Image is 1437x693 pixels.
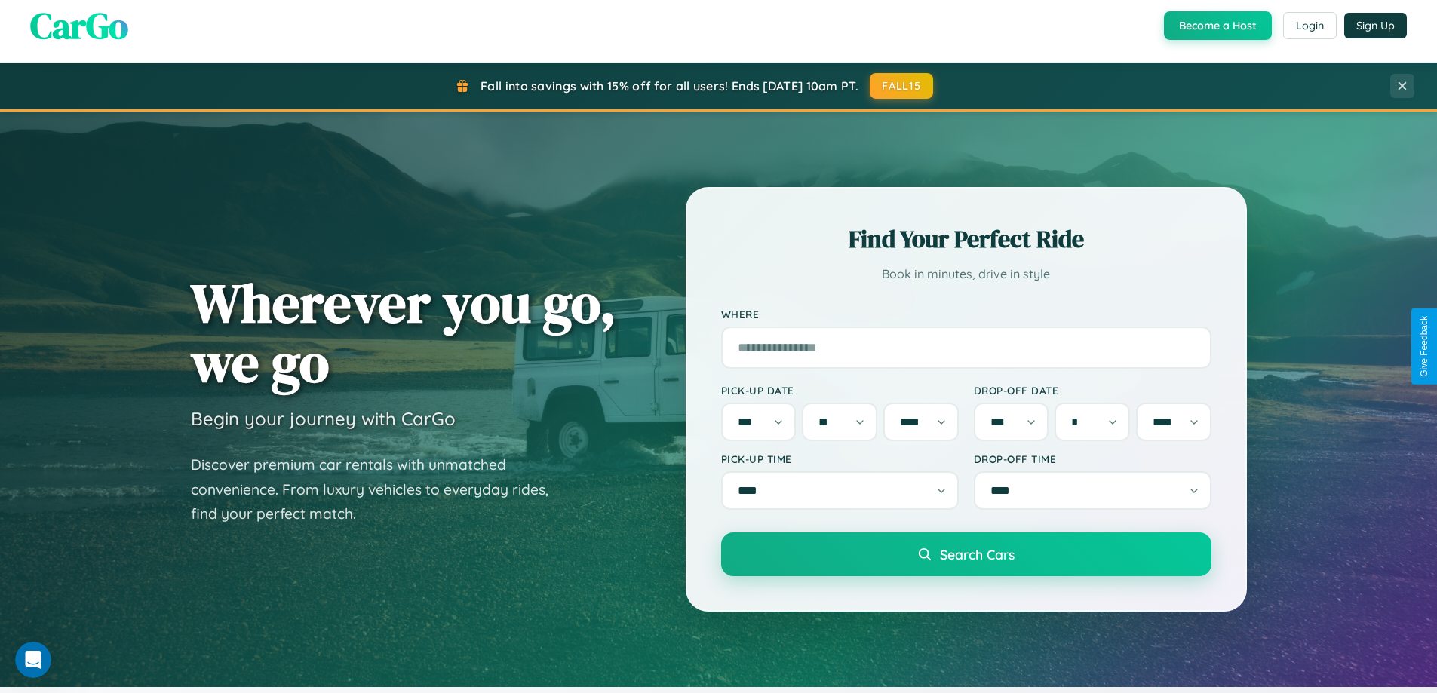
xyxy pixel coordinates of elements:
h3: Begin your journey with CarGo [191,407,456,430]
span: Fall into savings with 15% off for all users! Ends [DATE] 10am PT. [481,78,858,94]
label: Pick-up Date [721,384,959,397]
label: Drop-off Date [974,384,1211,397]
h1: Wherever you go, we go [191,273,616,392]
button: Become a Host [1164,11,1272,40]
span: Search Cars [940,546,1015,563]
button: Search Cars [721,532,1211,576]
iframe: Intercom live chat [15,642,51,678]
label: Drop-off Time [974,452,1211,465]
label: Where [721,308,1211,320]
button: Sign Up [1344,13,1407,38]
h2: Find Your Perfect Ride [721,222,1211,256]
div: Give Feedback [1419,316,1429,377]
span: CarGo [30,1,128,51]
button: FALL15 [870,73,933,99]
p: Discover premium car rentals with unmatched convenience. From luxury vehicles to everyday rides, ... [191,452,568,526]
label: Pick-up Time [721,452,959,465]
p: Book in minutes, drive in style [721,263,1211,285]
button: Login [1283,12,1337,39]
